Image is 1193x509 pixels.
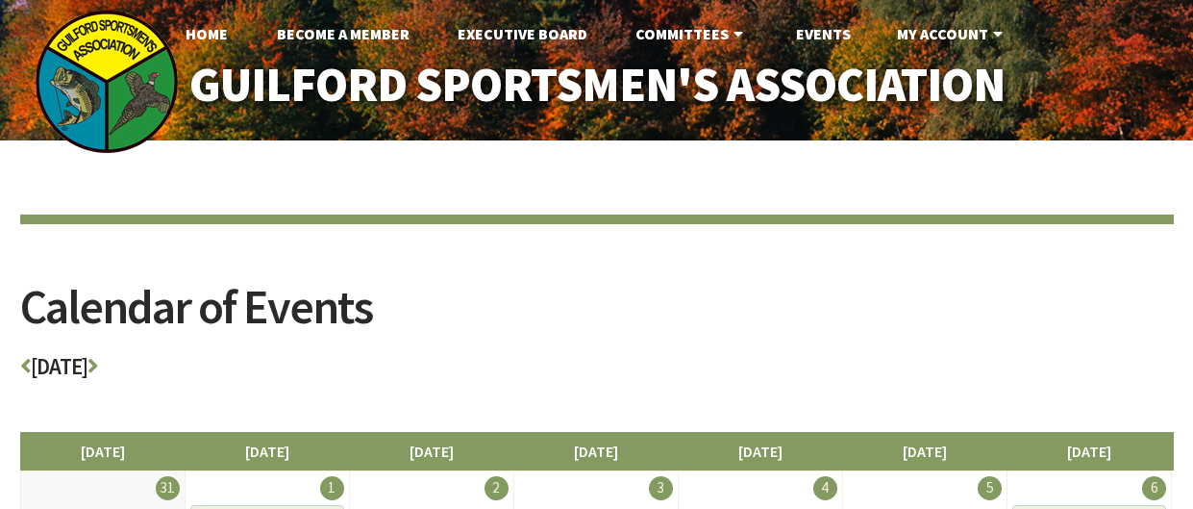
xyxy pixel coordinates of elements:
[20,283,1174,355] h2: Calendar of Events
[882,14,1023,53] a: My Account
[156,476,180,500] div: 31
[20,355,1174,389] h3: [DATE]
[620,14,763,53] a: Committees
[1142,476,1166,500] div: 6
[781,14,866,53] a: Events
[513,432,679,471] li: [DATE]
[20,432,186,471] li: [DATE]
[170,14,243,53] a: Home
[978,476,1002,500] div: 5
[320,476,344,500] div: 1
[148,44,1045,126] a: Guilford Sportsmen's Association
[649,476,673,500] div: 3
[842,432,1007,471] li: [DATE]
[1007,432,1172,471] li: [DATE]
[35,10,179,154] img: logo_sm.png
[185,432,350,471] li: [DATE]
[261,14,425,53] a: Become A Member
[813,476,837,500] div: 4
[442,14,603,53] a: Executive Board
[678,432,843,471] li: [DATE]
[485,476,509,500] div: 2
[349,432,514,471] li: [DATE]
